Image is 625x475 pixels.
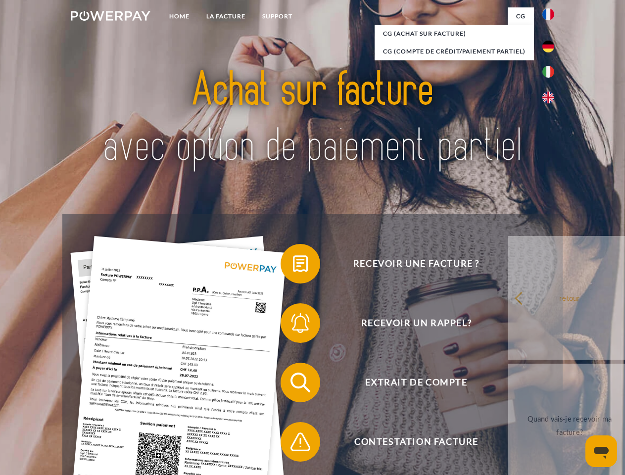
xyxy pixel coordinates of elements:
[95,47,530,190] img: title-powerpay_fr.svg
[254,7,301,25] a: Support
[542,66,554,78] img: it
[508,7,534,25] a: CG
[288,311,313,335] img: qb_bell.svg
[295,363,537,402] span: Extrait de compte
[375,43,534,60] a: CG (Compte de crédit/paiement partiel)
[585,435,617,467] iframe: Bouton de lancement de la fenêtre de messagerie
[542,8,554,20] img: fr
[295,422,537,462] span: Contestation Facture
[295,303,537,343] span: Recevoir un rappel?
[198,7,254,25] a: LA FACTURE
[71,11,150,21] img: logo-powerpay-white.svg
[375,25,534,43] a: CG (achat sur facture)
[281,363,538,402] button: Extrait de compte
[161,7,198,25] a: Home
[288,429,313,454] img: qb_warning.svg
[542,41,554,52] img: de
[288,370,313,395] img: qb_search.svg
[295,244,537,284] span: Recevoir une facture ?
[288,251,313,276] img: qb_bill.svg
[281,422,538,462] button: Contestation Facture
[542,92,554,103] img: en
[281,244,538,284] button: Recevoir une facture ?
[281,303,538,343] button: Recevoir un rappel?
